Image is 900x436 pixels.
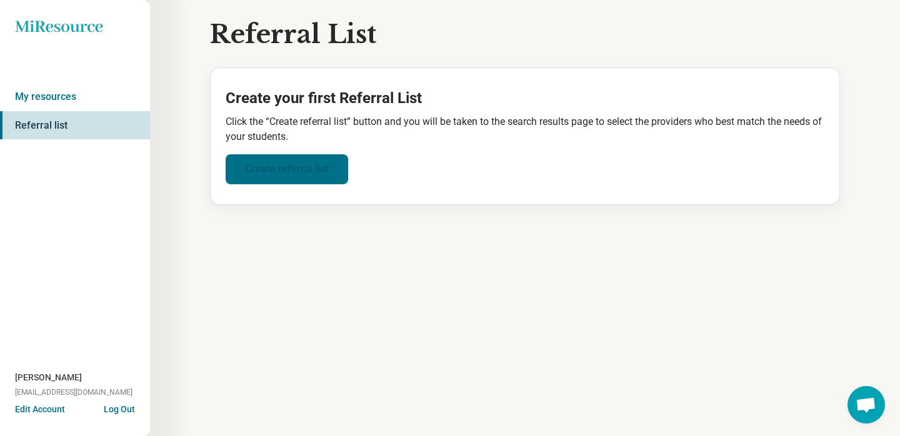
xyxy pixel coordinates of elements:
[210,20,376,49] h1: Referral List
[15,371,82,384] span: [PERSON_NAME]
[226,154,348,184] a: Create referral list
[226,88,824,109] h2: Create your first Referral List
[15,387,132,398] span: [EMAIL_ADDRESS][DOMAIN_NAME]
[226,114,824,144] p: Click the “Create referral list” button and you will be taken to the search results page to selec...
[15,403,65,416] button: Edit Account
[847,386,885,424] div: Open chat
[104,403,135,413] button: Log Out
